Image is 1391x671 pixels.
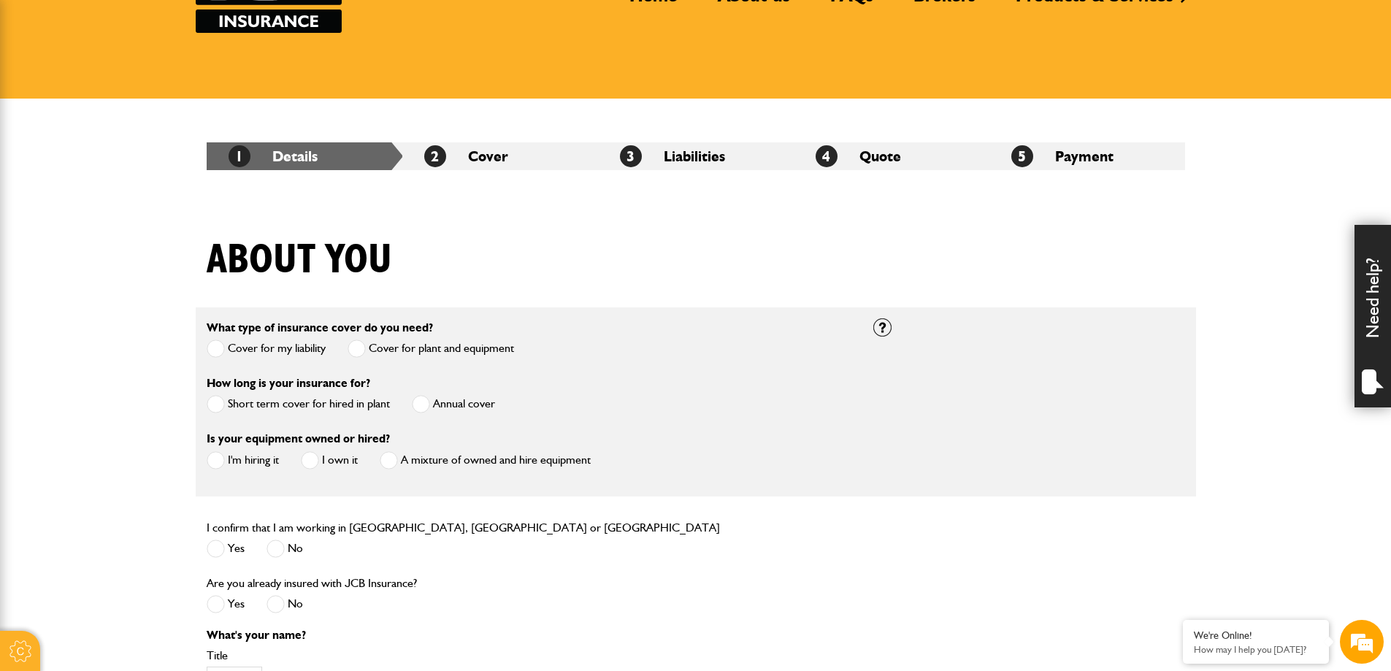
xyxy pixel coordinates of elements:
span: 3 [620,145,642,167]
label: No [267,595,303,613]
li: Cover [402,142,598,170]
div: Chat with us now [76,82,245,101]
span: 4 [816,145,838,167]
label: Title [207,650,851,662]
label: Short term cover for hired in plant [207,395,390,413]
label: I confirm that I am working in [GEOGRAPHIC_DATA], [GEOGRAPHIC_DATA] or [GEOGRAPHIC_DATA] [207,522,720,534]
label: Yes [207,540,245,558]
label: What type of insurance cover do you need? [207,322,433,334]
input: Enter your phone number [19,221,267,253]
label: Is your equipment owned or hired? [207,433,390,445]
label: Annual cover [412,395,495,413]
label: How long is your insurance for? [207,377,370,389]
div: Need help? [1354,225,1391,407]
div: Minimize live chat window [240,7,275,42]
div: We're Online! [1194,629,1318,642]
li: Payment [989,142,1185,170]
h1: About you [207,236,392,285]
label: A mixture of owned and hire equipment [380,451,591,469]
li: Liabilities [598,142,794,170]
span: 1 [229,145,250,167]
input: Enter your last name [19,135,267,167]
li: Details [207,142,402,170]
span: 5 [1011,145,1033,167]
li: Quote [794,142,989,170]
label: Cover for plant and equipment [348,340,514,358]
img: d_20077148190_company_1631870298795_20077148190 [25,81,61,101]
input: Enter your email address [19,178,267,210]
label: I own it [301,451,358,469]
label: Yes [207,595,245,613]
em: Start Chat [199,450,265,469]
label: No [267,540,303,558]
textarea: Type your message and hit 'Enter' [19,264,267,437]
label: Cover for my liability [207,340,326,358]
label: I'm hiring it [207,451,279,469]
p: What's your name? [207,629,851,641]
label: Are you already insured with JCB Insurance? [207,578,417,589]
span: 2 [424,145,446,167]
p: How may I help you today? [1194,644,1318,655]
